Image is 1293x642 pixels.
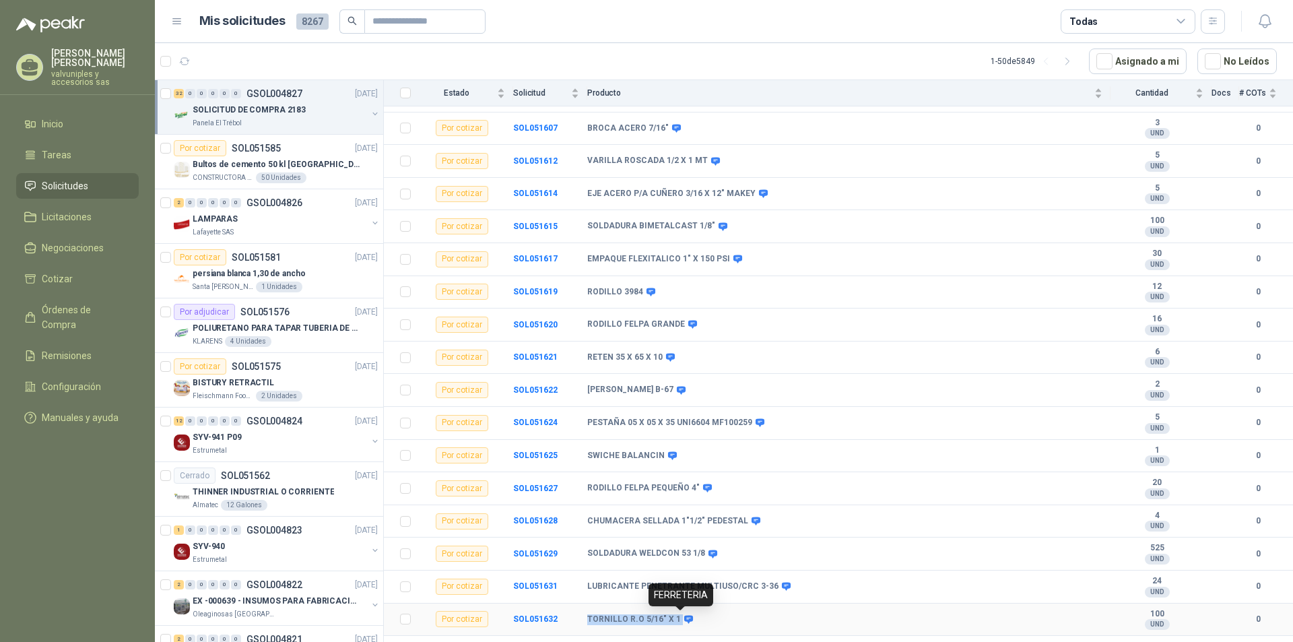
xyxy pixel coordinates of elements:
b: SWICHE BALANCIN [587,451,665,461]
div: 1 [174,525,184,535]
b: 525 [1110,543,1203,554]
b: SOL051621 [513,352,558,362]
a: SOL051614 [513,189,558,198]
div: Por cotizar [436,546,488,562]
div: 0 [197,525,207,535]
p: [DATE] [355,360,378,373]
p: persiana blanca 1,30 de ancho [193,267,306,280]
a: Tareas [16,142,139,168]
div: Por cotizar [436,579,488,595]
div: 0 [185,525,195,535]
img: Logo peakr [16,16,85,32]
div: 0 [231,580,241,589]
p: [DATE] [355,415,378,428]
th: Producto [587,80,1110,106]
div: Por cotizar [436,120,488,136]
p: Bultos de cemento 50 kl [GEOGRAPHIC_DATA][PERSON_NAME] [193,158,360,171]
p: Lafayette SAS [193,227,234,238]
th: Estado [419,80,513,106]
div: UND [1145,488,1170,499]
b: SOL051622 [513,385,558,395]
span: Estado [419,88,494,98]
p: Santa [PERSON_NAME] [193,282,253,292]
div: Por cotizar [436,218,488,234]
b: SOLDADURA BIMETALCAST 1/8" [587,221,715,232]
a: Por cotizarSOL051581[DATE] Company Logopersiana blanca 1,30 de anchoSanta [PERSON_NAME]1 Unidades [155,244,383,298]
div: UND [1145,128,1170,139]
b: 6 [1110,347,1203,358]
p: [PERSON_NAME] [PERSON_NAME] [51,49,139,67]
p: BISTURY RETRACTIL [193,377,274,389]
a: 2 0 0 0 0 0 GSOL004822[DATE] Company LogoEX -000639 - INSUMOS PARA FABRICACION DE MALLA TAMOleagi... [174,577,380,620]
th: # COTs [1239,80,1293,106]
b: SOL051615 [513,222,558,231]
img: Company Logo [174,598,190,614]
span: # COTs [1239,88,1266,98]
img: Company Logo [174,380,190,396]
p: SYV-941 P09 [193,431,242,444]
b: 20 [1110,478,1203,488]
a: Negociaciones [16,235,139,261]
div: Por cotizar [436,415,488,431]
b: 5 [1110,183,1203,194]
b: 0 [1239,515,1277,527]
div: Por cotizar [436,611,488,627]
div: UND [1145,521,1170,532]
div: 0 [231,416,241,426]
button: Asignado a mi [1089,49,1187,74]
b: 4 [1110,511,1203,521]
b: LUBRICANTE PENETRANTE MULTIUSO/CRC 3-36 [587,581,778,592]
div: 0 [197,198,207,207]
div: 2 [174,198,184,207]
p: Estrumetal [193,445,227,456]
div: UND [1145,193,1170,204]
b: 3 [1110,118,1203,129]
div: Todas [1069,14,1098,29]
b: 24 [1110,576,1203,587]
div: UND [1145,292,1170,302]
div: Por cotizar [436,382,488,398]
p: [DATE] [355,142,378,155]
b: 0 [1239,449,1277,462]
b: [PERSON_NAME] B-67 [587,385,673,395]
div: 0 [220,416,230,426]
span: Licitaciones [42,210,92,224]
div: UND [1145,226,1170,237]
div: Por cotizar [436,317,488,333]
b: 16 [1110,314,1203,325]
p: SOL051575 [232,362,281,371]
b: EMPAQUE FLEXITALICO 1" X 150 PSI [587,254,730,265]
a: Configuración [16,374,139,399]
div: 0 [197,580,207,589]
img: Company Logo [174,107,190,123]
b: SOLDADURA WELDCON 53 1/8 [587,548,705,559]
p: THINNER INDUSTRIAL O CORRIENTE [193,486,334,499]
a: Inicio [16,111,139,137]
b: 0 [1239,548,1277,560]
p: [DATE] [355,251,378,264]
a: Por cotizarSOL051575[DATE] Company LogoBISTURY RETRACTILFleischmann Foods S.A.2 Unidades [155,353,383,408]
div: Por cotizar [436,513,488,529]
a: 32 0 0 0 0 0 GSOL004827[DATE] Company LogoSOLICITUD DE COMPRA 2183Panela El Trébol [174,86,380,129]
a: Por adjudicarSOL051576[DATE] Company LogoPOLIURETANO PARA TAPAR TUBERIA DE SENSORES DE NIVEL DEL ... [155,298,383,353]
span: Producto [587,88,1092,98]
b: RODILLO FELPA PEQUEÑO 4" [587,483,700,494]
b: 100 [1110,609,1203,620]
b: EJE ACERO P/A CUÑERO 3/16 X 12" MAKEY [587,189,756,199]
img: Company Logo [174,435,190,451]
b: 0 [1239,613,1277,626]
b: TORNILLO R.O 5/16" X 1 [587,614,681,625]
div: UND [1145,259,1170,270]
div: UND [1145,325,1170,335]
button: No Leídos [1197,49,1277,74]
b: SOL051617 [513,254,558,263]
div: UND [1145,423,1170,434]
b: VARILLA ROSCADA 1/2 X 1 MT [587,156,708,166]
a: SOL051629 [513,549,558,558]
div: 0 [231,198,241,207]
div: 0 [220,198,230,207]
p: [DATE] [355,306,378,319]
b: RODILLO FELPA GRANDE [587,319,685,330]
div: UND [1145,161,1170,172]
